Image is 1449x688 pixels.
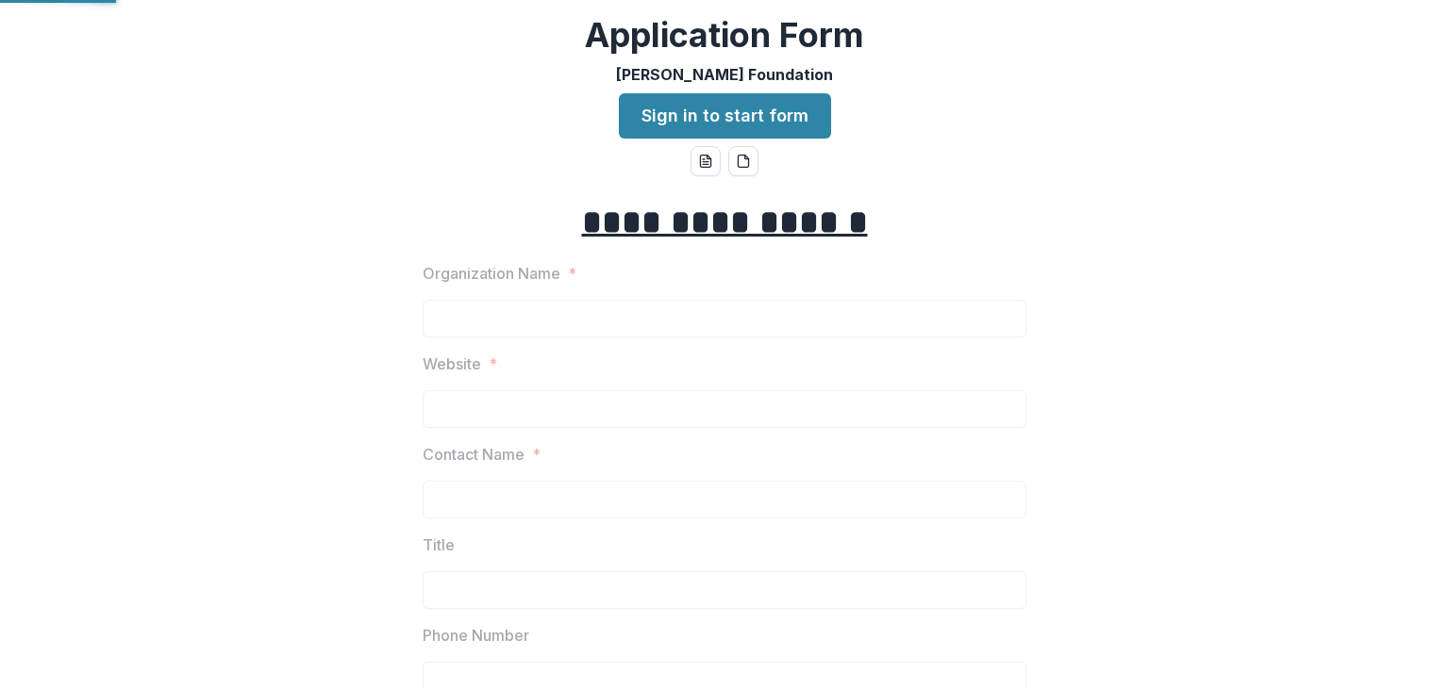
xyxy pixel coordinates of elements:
[423,624,529,647] p: Phone Number
[423,352,481,375] p: Website
[616,63,833,86] p: [PERSON_NAME] Foundation
[423,262,560,285] p: Organization Name
[728,146,758,176] button: pdf-download
[619,93,831,139] a: Sign in to start form
[691,146,721,176] button: word-download
[423,533,455,556] p: Title
[585,15,864,56] h2: Application Form
[423,443,525,466] p: Contact Name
